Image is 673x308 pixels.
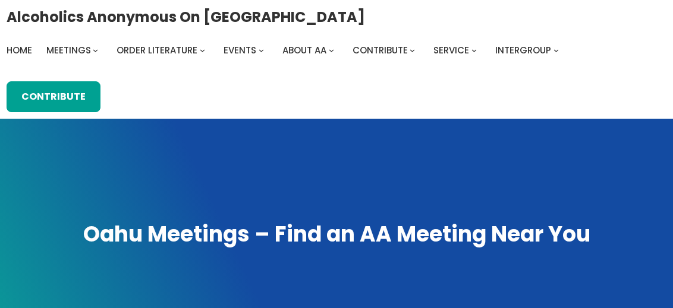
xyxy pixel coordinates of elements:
[495,44,551,56] span: Intergroup
[200,47,205,53] button: Order Literature submenu
[554,47,559,53] button: Intergroup submenu
[93,47,98,53] button: Meetings submenu
[46,44,91,56] span: Meetings
[282,44,326,56] span: About AA
[410,47,415,53] button: Contribute submenu
[224,42,256,59] a: Events
[259,47,264,53] button: Events submenu
[7,42,32,59] a: Home
[46,42,91,59] a: Meetings
[353,44,408,56] span: Contribute
[353,42,408,59] a: Contribute
[7,44,32,56] span: Home
[7,81,100,112] a: Contribute
[7,4,365,30] a: Alcoholics Anonymous on [GEOGRAPHIC_DATA]
[471,47,477,53] button: Service submenu
[433,44,469,56] span: Service
[224,44,256,56] span: Events
[7,42,563,59] nav: Intergroup
[433,42,469,59] a: Service
[329,47,334,53] button: About AA submenu
[117,44,197,56] span: Order Literature
[11,220,662,249] h1: Oahu Meetings – Find an AA Meeting Near You
[495,42,551,59] a: Intergroup
[282,42,326,59] a: About AA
